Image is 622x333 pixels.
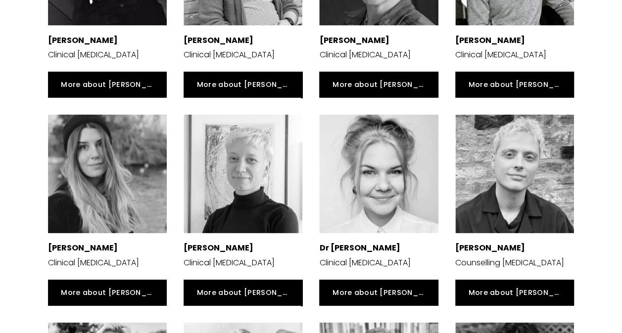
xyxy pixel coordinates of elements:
[48,280,167,306] a: More about [PERSON_NAME]
[48,72,167,98] a: More about [PERSON_NAME]
[184,241,302,255] p: [PERSON_NAME]
[455,241,574,255] p: [PERSON_NAME]
[319,34,438,48] p: [PERSON_NAME]
[184,72,302,98] a: More about [PERSON_NAME]
[319,48,438,62] p: Clinical [MEDICAL_DATA]
[184,48,302,62] p: Clinical [MEDICAL_DATA]
[455,72,574,98] a: More about [PERSON_NAME]
[48,48,167,62] p: Clinical [MEDICAL_DATA]
[319,256,438,270] p: Clinical [MEDICAL_DATA]
[184,280,302,306] a: More about [PERSON_NAME]
[48,241,167,255] p: [PERSON_NAME]
[319,280,438,306] a: More about [PERSON_NAME]
[48,34,167,48] p: [PERSON_NAME]
[455,34,574,48] p: [PERSON_NAME]
[455,256,574,270] p: Counselling [MEDICAL_DATA]
[455,48,574,62] p: Clinical [MEDICAL_DATA]
[48,256,167,270] p: Clinical [MEDICAL_DATA]
[184,256,302,270] p: Clinical [MEDICAL_DATA]
[319,72,438,98] a: More about [PERSON_NAME]
[455,280,574,306] a: More about [PERSON_NAME]
[184,34,302,48] p: [PERSON_NAME]
[319,241,438,255] p: Dr [PERSON_NAME]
